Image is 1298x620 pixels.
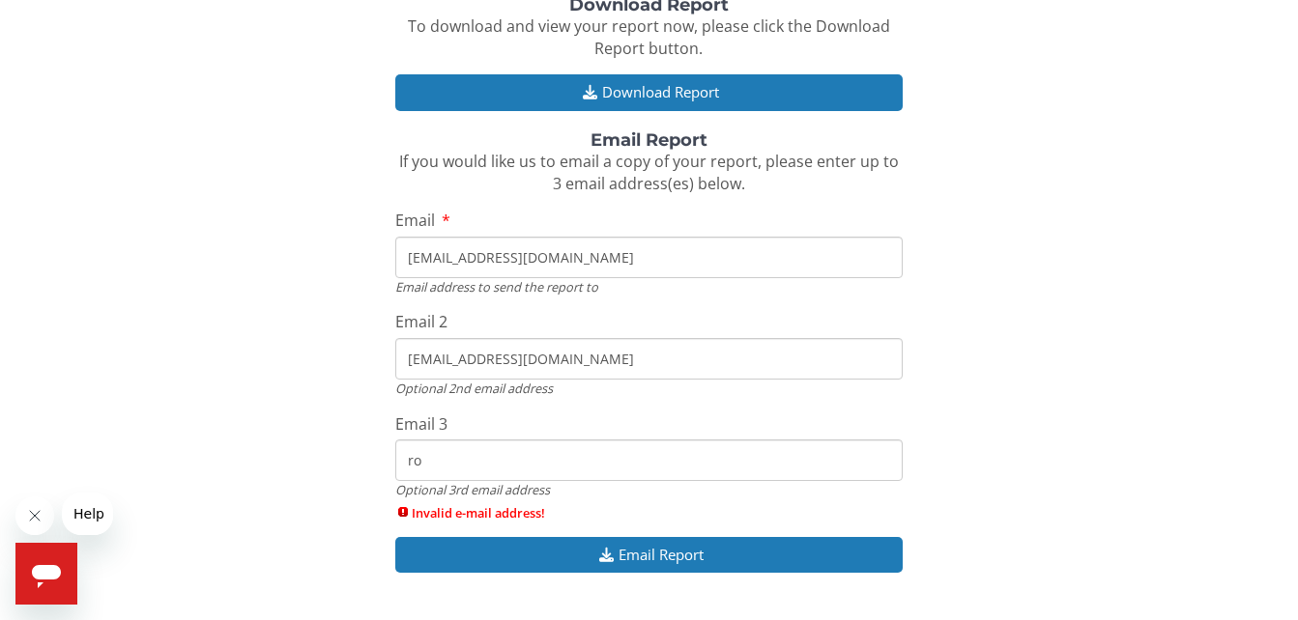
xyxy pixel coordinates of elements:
div: Optional 3rd email address [395,481,903,498]
span: Email [395,210,435,231]
div: Email address to send the report to [395,278,903,296]
iframe: Button to launch messaging window [15,543,77,605]
span: If you would like us to email a copy of your report, please enter up to 3 email address(es) below. [399,151,899,194]
strong: Email Report [591,129,707,151]
button: Download Report [395,74,903,110]
iframe: Message from company [62,493,113,535]
span: Email 2 [395,311,447,332]
span: Email 3 [395,413,447,435]
button: Email Report [395,537,903,573]
span: Invalid e-mail address! [395,504,903,521]
span: To download and view your report now, please click the Download Report button. [408,15,890,59]
div: Optional 2nd email address [395,380,903,397]
iframe: Close message [15,496,54,535]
